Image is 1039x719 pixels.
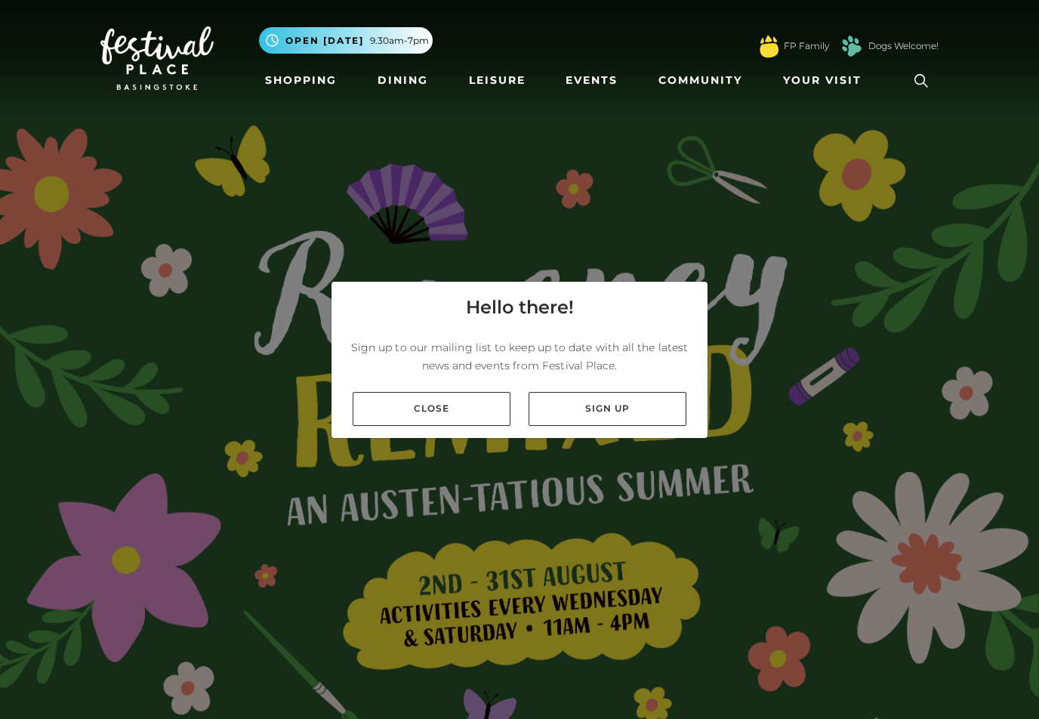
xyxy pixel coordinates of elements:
[560,66,624,94] a: Events
[370,34,429,48] span: 9.30am-7pm
[344,338,695,375] p: Sign up to our mailing list to keep up to date with all the latest news and events from Festival ...
[463,66,532,94] a: Leisure
[353,392,510,426] a: Close
[777,66,875,94] a: Your Visit
[285,34,364,48] span: Open [DATE]
[783,73,862,88] span: Your Visit
[372,66,434,94] a: Dining
[529,392,686,426] a: Sign up
[259,27,433,54] button: Open [DATE] 9.30am-7pm
[100,26,214,90] img: Festival Place Logo
[259,66,343,94] a: Shopping
[652,66,748,94] a: Community
[784,39,829,53] a: FP Family
[868,39,939,53] a: Dogs Welcome!
[466,294,574,321] h4: Hello there!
